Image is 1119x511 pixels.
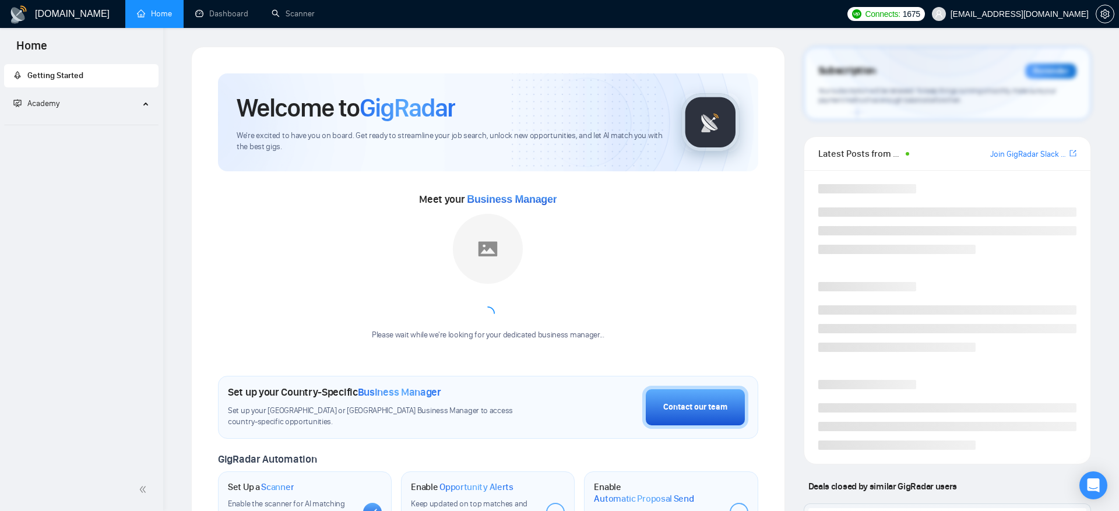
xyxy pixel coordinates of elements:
[1096,9,1114,19] a: setting
[852,9,861,19] img: upwork-logo.png
[419,193,557,206] span: Meet your
[358,386,441,399] span: Business Manager
[481,306,495,320] span: loading
[642,386,748,429] button: Contact our team
[935,10,943,18] span: user
[218,453,316,466] span: GigRadar Automation
[453,214,523,284] img: placeholder.png
[1069,149,1076,158] span: export
[237,131,663,153] span: We're excited to have you on board. Get ready to streamline your job search, unlock new opportuni...
[804,476,962,496] span: Deals closed by similar GigRadar users
[13,99,22,107] span: fund-projection-screen
[27,98,59,108] span: Academy
[228,406,540,428] span: Set up your [GEOGRAPHIC_DATA] or [GEOGRAPHIC_DATA] Business Manager to access country-specific op...
[13,71,22,79] span: rocket
[13,98,59,108] span: Academy
[467,193,557,205] span: Business Manager
[990,148,1067,161] a: Join GigRadar Slack Community
[1069,148,1076,159] a: export
[228,386,441,399] h1: Set up your Country-Specific
[903,8,920,20] span: 1675
[228,481,294,493] h1: Set Up a
[272,9,315,19] a: searchScanner
[237,92,455,124] h1: Welcome to
[139,484,150,495] span: double-left
[663,401,727,414] div: Contact our team
[1079,471,1107,499] div: Open Intercom Messenger
[4,120,159,128] li: Academy Homepage
[4,64,159,87] li: Getting Started
[7,37,57,62] span: Home
[27,71,83,80] span: Getting Started
[818,146,903,161] span: Latest Posts from the GigRadar Community
[865,8,900,20] span: Connects:
[195,9,248,19] a: dashboardDashboard
[594,481,720,504] h1: Enable
[261,481,294,493] span: Scanner
[439,481,513,493] span: Opportunity Alerts
[360,92,455,124] span: GigRadar
[1096,5,1114,23] button: setting
[818,86,1056,105] span: Your subscription will be renewed. To keep things running smoothly, make sure your payment method...
[1025,64,1076,79] div: Reminder
[411,481,513,493] h1: Enable
[594,493,694,505] span: Automatic Proposal Send
[137,9,172,19] a: homeHome
[365,330,611,341] div: Please wait while we're looking for your dedicated business manager...
[818,61,876,81] span: Subscription
[681,93,740,151] img: gigradar-logo.png
[9,5,28,24] img: logo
